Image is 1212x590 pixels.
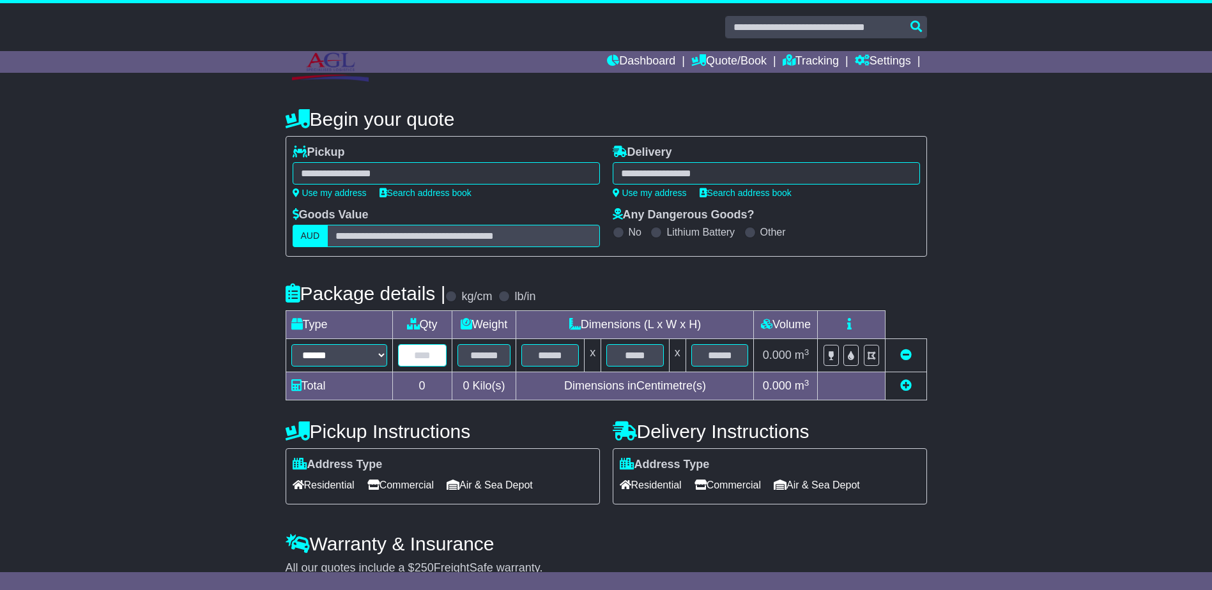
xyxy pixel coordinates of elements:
td: Weight [452,311,516,339]
span: Commercial [367,475,434,495]
span: Air & Sea Depot [774,475,860,495]
div: All our quotes include a $ FreightSafe warranty. [286,561,927,575]
td: Kilo(s) [452,372,516,400]
td: Qty [392,311,452,339]
label: Goods Value [293,208,369,222]
span: 0 [463,379,469,392]
td: Dimensions in Centimetre(s) [516,372,754,400]
a: Remove this item [900,349,912,361]
label: Any Dangerous Goods? [613,208,755,222]
h4: Begin your quote [286,109,927,130]
label: Pickup [293,146,345,160]
label: AUD [293,225,328,247]
span: Commercial [694,475,761,495]
label: Address Type [293,458,383,472]
td: x [585,339,601,372]
a: Dashboard [607,51,675,73]
td: Volume [754,311,818,339]
label: Lithium Battery [666,226,735,238]
a: Search address book [700,188,792,198]
td: Type [286,311,392,339]
span: 250 [415,561,434,574]
h4: Package details | [286,283,446,304]
a: Tracking [783,51,839,73]
td: x [669,339,686,372]
td: Total [286,372,392,400]
span: 0.000 [763,379,792,392]
a: Add new item [900,379,912,392]
span: 0.000 [763,349,792,361]
a: Use my address [613,188,687,198]
label: No [629,226,641,238]
label: Delivery [613,146,672,160]
span: m [795,349,809,361]
label: Address Type [620,458,710,472]
sup: 3 [804,347,809,357]
sup: 3 [804,378,809,388]
a: Search address book [380,188,472,198]
h4: Pickup Instructions [286,421,600,442]
h4: Warranty & Insurance [286,533,927,554]
span: m [795,379,809,392]
label: lb/in [514,290,535,304]
span: Air & Sea Depot [447,475,533,495]
span: Residential [293,475,355,495]
label: Other [760,226,786,238]
h4: Delivery Instructions [613,421,927,442]
td: Dimensions (L x W x H) [516,311,754,339]
label: kg/cm [461,290,492,304]
td: 0 [392,372,452,400]
a: Settings [855,51,911,73]
a: Quote/Book [691,51,767,73]
span: Residential [620,475,682,495]
a: Use my address [293,188,367,198]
